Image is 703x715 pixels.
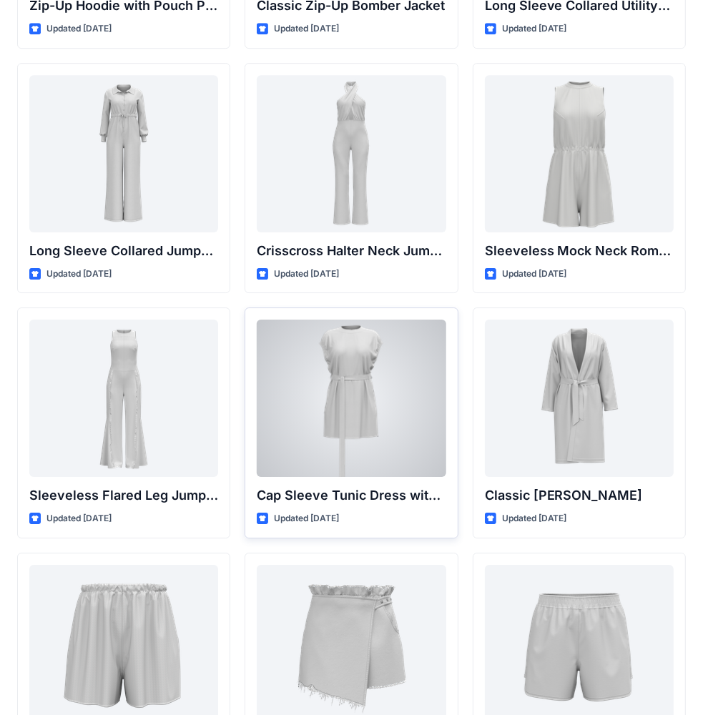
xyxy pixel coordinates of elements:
[502,267,567,282] p: Updated [DATE]
[46,511,112,526] p: Updated [DATE]
[502,511,567,526] p: Updated [DATE]
[502,21,567,36] p: Updated [DATE]
[257,485,446,506] p: Cap Sleeve Tunic Dress with Belt
[274,267,339,282] p: Updated [DATE]
[485,241,674,261] p: Sleeveless Mock Neck Romper with Drawstring Waist
[485,320,674,477] a: Classic Terry Robe
[257,241,446,261] p: Crisscross Halter Neck Jumpsuit
[485,75,674,232] a: Sleeveless Mock Neck Romper with Drawstring Waist
[274,21,339,36] p: Updated [DATE]
[46,267,112,282] p: Updated [DATE]
[29,485,218,506] p: Sleeveless Flared Leg Jumpsuit
[29,320,218,477] a: Sleeveless Flared Leg Jumpsuit
[29,241,218,261] p: Long Sleeve Collared Jumpsuit with Belt
[46,21,112,36] p: Updated [DATE]
[29,75,218,232] a: Long Sleeve Collared Jumpsuit with Belt
[485,485,674,506] p: Classic [PERSON_NAME]
[257,320,446,477] a: Cap Sleeve Tunic Dress with Belt
[257,75,446,232] a: Crisscross Halter Neck Jumpsuit
[274,511,339,526] p: Updated [DATE]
